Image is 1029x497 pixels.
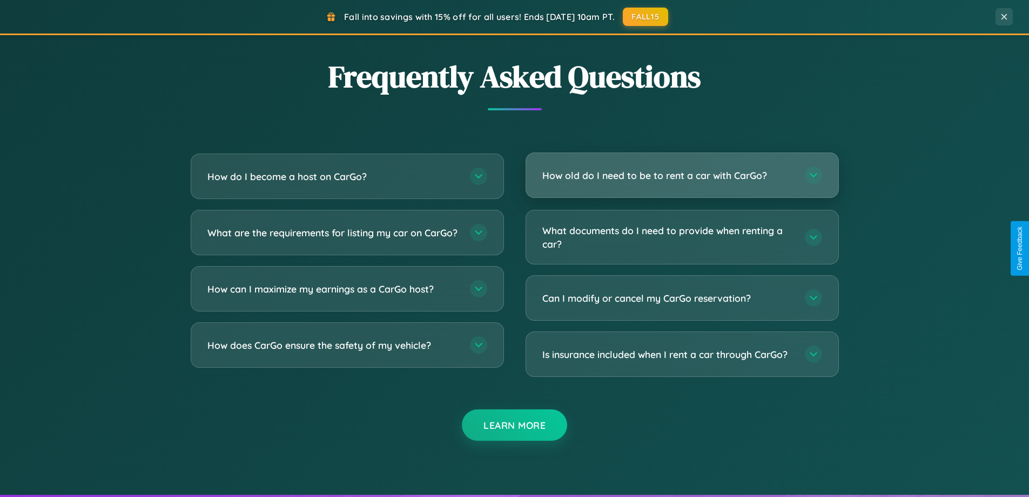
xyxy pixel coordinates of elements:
button: FALL15 [623,8,668,26]
h2: Frequently Asked Questions [191,56,839,97]
h3: How does CarGo ensure the safety of my vehicle? [207,339,459,352]
h3: What are the requirements for listing my car on CarGo? [207,226,459,240]
h3: Can I modify or cancel my CarGo reservation? [542,291,794,305]
h3: What documents do I need to provide when renting a car? [542,224,794,250]
h3: How can I maximize my earnings as a CarGo host? [207,282,459,296]
button: Learn More [462,409,567,441]
div: Give Feedback [1016,227,1024,270]
span: Fall into savings with 15% off for all users! Ends [DATE] 10am PT. [344,11,615,22]
h3: How old do I need to be to rent a car with CarGo? [542,169,794,182]
h3: How do I become a host on CarGo? [207,170,459,183]
h3: Is insurance included when I rent a car through CarGo? [542,348,794,361]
